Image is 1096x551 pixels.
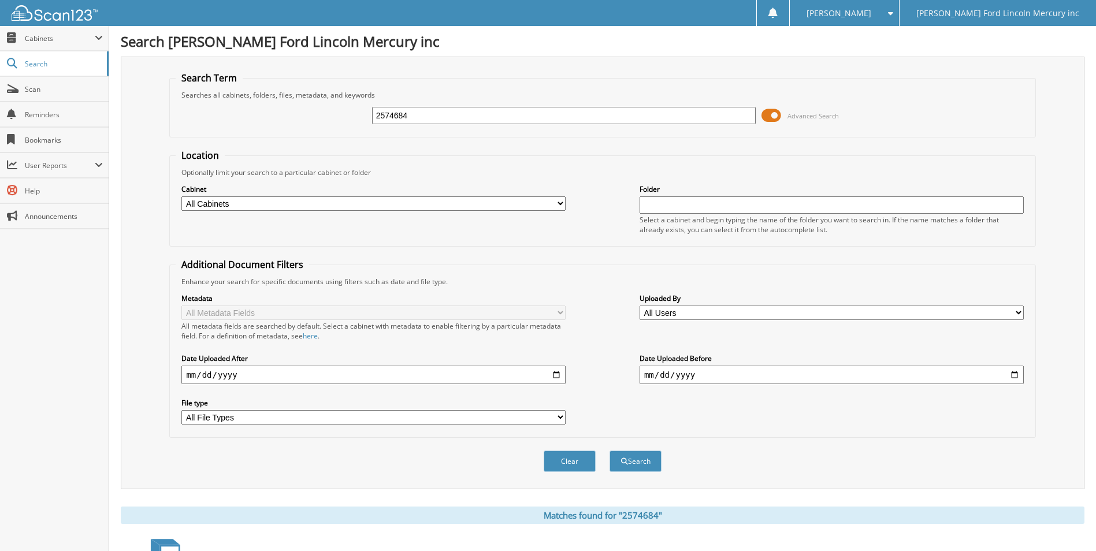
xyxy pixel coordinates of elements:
legend: Search Term [176,72,243,84]
div: Searches all cabinets, folders, files, metadata, and keywords [176,90,1029,100]
label: Date Uploaded After [181,353,566,363]
iframe: Chat Widget [1038,496,1096,551]
legend: Location [176,149,225,162]
span: Bookmarks [25,135,103,145]
label: Folder [640,184,1024,194]
label: Cabinet [181,184,566,194]
span: [PERSON_NAME] Ford Lincoln Mercury inc [916,10,1079,17]
div: Enhance your search for specific documents using filters such as date and file type. [176,277,1029,286]
span: Help [25,186,103,196]
a: here [303,331,318,341]
label: Metadata [181,293,566,303]
span: Cabinets [25,33,95,43]
label: Date Uploaded Before [640,353,1024,363]
span: Advanced Search [787,111,839,120]
span: Scan [25,84,103,94]
span: Reminders [25,110,103,120]
div: All metadata fields are searched by default. Select a cabinet with metadata to enable filtering b... [181,321,566,341]
label: Uploaded By [640,293,1024,303]
span: Search [25,59,101,69]
h1: Search [PERSON_NAME] Ford Lincoln Mercury inc [121,32,1084,51]
input: start [181,366,566,384]
div: Matches found for "2574684" [121,507,1084,524]
span: [PERSON_NAME] [807,10,871,17]
img: scan123-logo-white.svg [12,5,98,21]
button: Search [610,451,662,472]
legend: Additional Document Filters [176,258,309,271]
div: Select a cabinet and begin typing the name of the folder you want to search in. If the name match... [640,215,1024,234]
span: User Reports [25,161,95,170]
div: Optionally limit your search to a particular cabinet or folder [176,167,1029,177]
button: Clear [544,451,596,472]
span: Announcements [25,211,103,221]
label: File type [181,398,566,408]
input: end [640,366,1024,384]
